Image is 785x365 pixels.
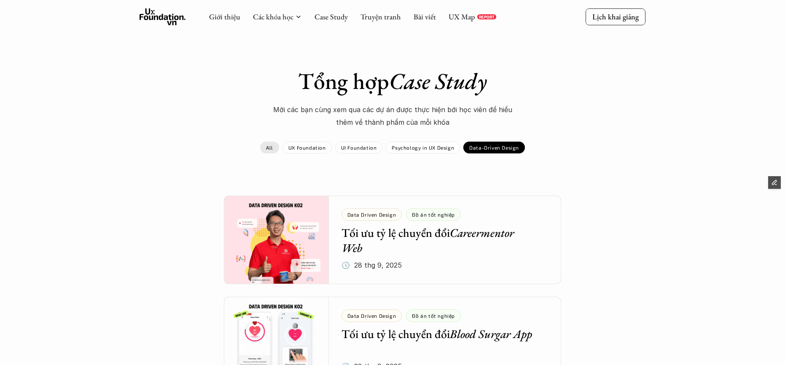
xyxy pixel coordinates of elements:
[245,67,540,95] h1: Tổng hợp
[392,145,454,150] p: Psychology in UX Design
[386,142,460,153] a: Psychology in UX Design
[260,142,279,153] a: All
[335,142,383,153] a: UI Foundation
[477,14,496,19] a: REPORT
[209,12,240,21] a: Giới thiệu
[414,12,436,21] a: Bài viết
[288,145,326,150] p: UX Foundation
[341,145,377,150] p: UI Foundation
[224,196,561,284] a: Data Driven DesignĐồ án tốt nghiệpTối ưu tỷ lệ chuyển đổiCareermentor Web🕔 28 thg 9, 2025
[253,12,293,21] a: Các khóa học
[266,145,273,150] p: All
[315,12,348,21] a: Case Study
[449,12,475,21] a: UX Map
[389,66,487,96] em: Case Study
[360,12,401,21] a: Truyện tranh
[469,145,519,150] p: Data-Driven Design
[479,14,495,19] p: REPORT
[282,142,332,153] a: UX Foundation
[266,103,519,129] p: Mời các bạn cùng xem qua các dự án được thực hiện bới học viên để hiểu thêm về thành phẩm của mỗi...
[586,8,645,25] a: Lịch khai giảng
[463,142,525,153] a: Data-Driven Design
[768,176,781,189] button: Edit Framer Content
[592,12,639,21] p: Lịch khai giảng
